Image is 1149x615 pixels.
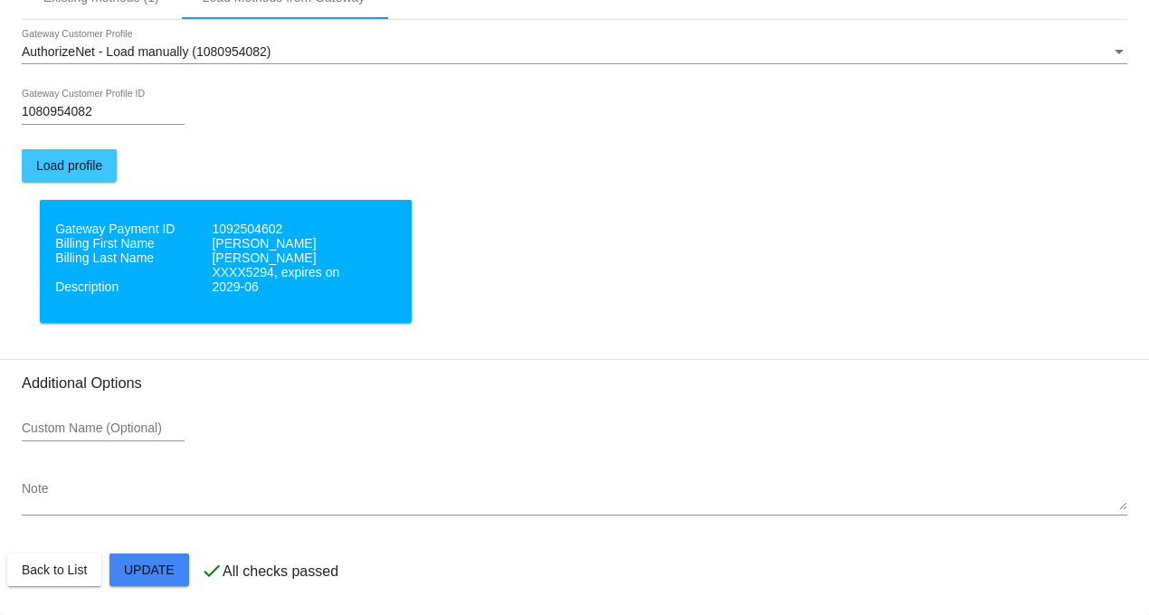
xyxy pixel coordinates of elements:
[223,563,338,580] p: All checks passed
[109,553,189,586] button: Update
[201,560,223,582] mat-icon: check
[22,421,185,436] input: Custom Name (Optional)
[55,251,208,265] dd: Billing Last Name
[212,265,365,294] dt: XXXX5294, expires on 2029-06
[22,45,1127,60] mat-select: Gateway Customer Profile
[22,105,185,119] input: Gateway Customer Profile ID
[55,222,208,236] dd: Gateway Payment ID
[212,251,365,265] dt: [PERSON_NAME]
[124,563,175,577] span: Update
[212,222,365,236] dt: 1092504602
[36,158,102,173] span: Load profile
[212,236,365,251] dt: [PERSON_NAME]
[22,374,1127,392] h3: Additional Options
[22,149,117,182] button: Load profile
[55,236,208,251] dd: Billing First Name
[7,553,101,586] button: Back to List
[55,279,208,294] dd: Description
[22,563,87,577] span: Back to List
[22,44,271,59] span: AuthorizeNet - Load manually (1080954082)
